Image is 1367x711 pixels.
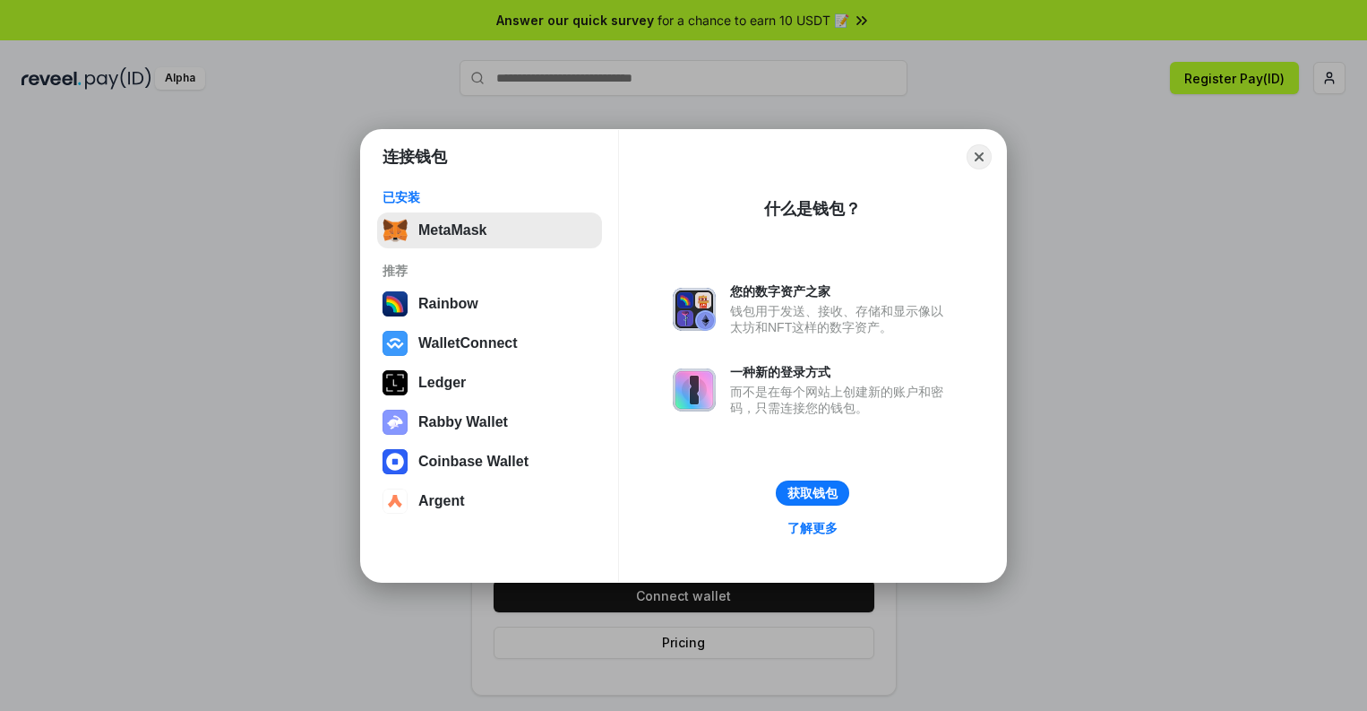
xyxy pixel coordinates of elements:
button: 获取钱包 [776,481,849,506]
div: 获取钱包 [787,485,838,501]
a: 了解更多 [777,516,848,540]
button: Coinbase Wallet [377,444,602,480]
div: 已安装 [383,189,597,205]
div: 什么是钱包？ [764,198,861,220]
div: Ledger [418,375,466,391]
div: Coinbase Wallet [418,454,529,470]
div: 推荐 [383,263,597,279]
img: svg+xml,%3Csvg%20width%3D%2228%22%20height%3D%2228%22%20viewBox%3D%220%200%2028%2028%22%20fill%3D... [383,449,408,474]
button: Close [967,144,992,169]
div: 而不是在每个网站上创建新的账户和密码，只需连接您的钱包。 [730,384,952,416]
img: svg+xml,%3Csvg%20width%3D%2228%22%20height%3D%2228%22%20viewBox%3D%220%200%2028%2028%22%20fill%3D... [383,331,408,356]
div: Argent [418,493,465,509]
div: Rainbow [418,296,478,312]
img: svg+xml,%3Csvg%20xmlns%3D%22http%3A%2F%2Fwww.w3.org%2F2000%2Fsvg%22%20fill%3D%22none%22%20viewBox... [673,369,716,412]
div: 钱包用于发送、接收、存储和显示像以太坊和NFT这样的数字资产。 [730,303,952,335]
button: Rainbow [377,286,602,322]
div: 了解更多 [787,520,838,536]
div: 您的数字资产之家 [730,283,952,299]
button: Ledger [377,365,602,401]
div: 一种新的登录方式 [730,364,952,380]
img: svg+xml,%3Csvg%20xmlns%3D%22http%3A%2F%2Fwww.w3.org%2F2000%2Fsvg%22%20fill%3D%22none%22%20viewBox... [383,410,408,435]
img: svg+xml,%3Csvg%20fill%3D%22none%22%20height%3D%2233%22%20viewBox%3D%220%200%2035%2033%22%20width%... [383,218,408,243]
img: svg+xml,%3Csvg%20width%3D%22120%22%20height%3D%22120%22%20viewBox%3D%220%200%20120%20120%22%20fil... [383,291,408,316]
img: svg+xml,%3Csvg%20width%3D%2228%22%20height%3D%2228%22%20viewBox%3D%220%200%2028%2028%22%20fill%3D... [383,489,408,514]
button: MetaMask [377,212,602,248]
img: svg+xml,%3Csvg%20xmlns%3D%22http%3A%2F%2Fwww.w3.org%2F2000%2Fsvg%22%20fill%3D%22none%22%20viewBox... [673,288,716,331]
div: Rabby Wallet [418,414,508,430]
button: Rabby Wallet [377,404,602,440]
button: WalletConnect [377,325,602,361]
button: Argent [377,483,602,519]
div: MetaMask [418,222,486,238]
h1: 连接钱包 [383,146,447,168]
img: svg+xml,%3Csvg%20xmlns%3D%22http%3A%2F%2Fwww.w3.org%2F2000%2Fsvg%22%20width%3D%2228%22%20height%3... [383,370,408,395]
div: WalletConnect [418,335,518,351]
